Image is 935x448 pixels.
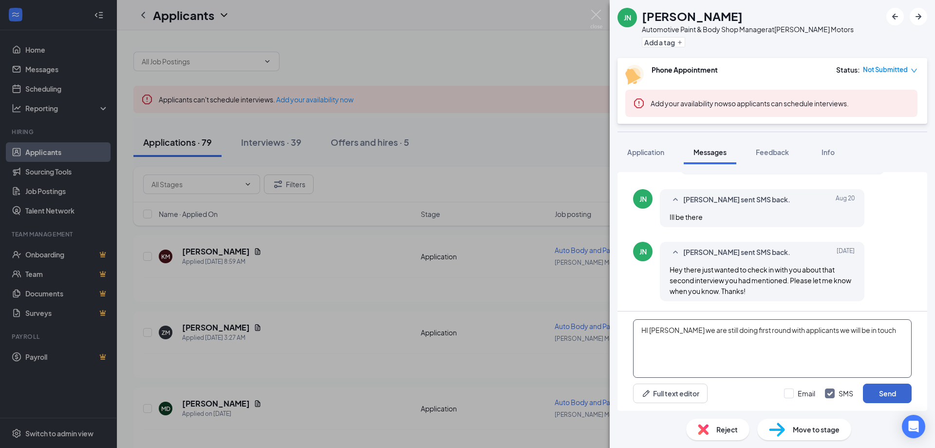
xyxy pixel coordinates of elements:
button: Add your availability now [651,98,728,108]
svg: Plus [677,39,683,45]
button: ArrowLeftNew [886,8,904,25]
svg: ArrowRight [913,11,924,22]
svg: Pen [641,389,651,398]
span: Messages [693,148,727,156]
span: Feedback [756,148,789,156]
span: [DATE] [837,247,855,258]
button: Full text editorPen [633,384,708,403]
span: Aug 20 [836,194,855,206]
div: Open Intercom Messenger [902,415,925,438]
span: Move to stage [793,424,840,435]
button: PlusAdd a tag [642,37,685,47]
span: down [911,67,917,74]
svg: SmallChevronUp [670,194,681,206]
div: Automotive Paint & Body Shop Manager at [PERSON_NAME] Motors [642,24,854,34]
svg: SmallChevronUp [670,247,681,258]
span: Not Submitted [863,65,908,75]
svg: ArrowLeftNew [889,11,901,22]
textarea: HI [PERSON_NAME] we are still doing first round with applicants we will be in touch [633,319,912,378]
div: Status : [836,65,860,75]
span: Ill be there [670,213,703,221]
span: [PERSON_NAME] sent SMS back. [683,247,790,258]
span: so applicants can schedule interviews. [651,99,849,108]
span: [PERSON_NAME] sent SMS back. [683,194,790,206]
svg: Error [633,97,645,109]
div: JN [639,194,647,204]
div: JN [639,247,647,256]
b: Phone Appointment [652,65,718,74]
h1: [PERSON_NAME] [642,8,743,24]
div: JN [624,13,631,22]
span: Info [822,148,835,156]
button: Send [863,384,912,403]
span: Reject [716,424,738,435]
span: Hey there just wanted to check in with you about that second interview you had mentioned. Please ... [670,265,851,295]
span: Application [627,148,664,156]
button: ArrowRight [910,8,927,25]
